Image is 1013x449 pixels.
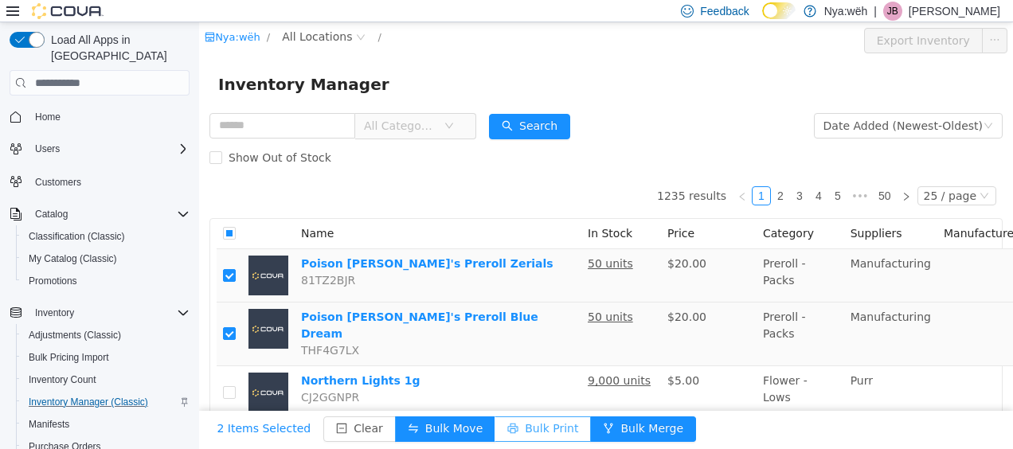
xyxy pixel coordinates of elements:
[22,392,154,412] a: Inventory Manager (Classic)
[3,203,196,225] button: Catalog
[16,248,196,270] button: My Catalog (Classic)
[557,280,645,344] td: Preroll - Packs
[6,9,61,21] a: icon: shopNya:wëh
[389,235,434,248] u: 50 units
[3,302,196,324] button: Inventory
[35,208,68,221] span: Catalog
[16,225,196,248] button: Classification (Classic)
[35,176,81,189] span: Customers
[651,235,732,248] span: Manufacturing
[29,230,125,243] span: Classification (Classic)
[29,303,80,322] button: Inventory
[196,394,296,420] button: icon: swapBulk Move
[557,227,645,280] td: Preroll - Packs
[611,165,628,182] a: 4
[6,394,125,420] button: 2 Items Selected
[157,10,166,20] i: icon: close-circle
[32,3,104,19] img: Cova
[824,2,867,21] p: Nya:wëh
[883,2,902,21] div: Jenna Bristol
[665,6,784,31] button: Export Inventory
[629,164,648,183] li: 5
[624,92,784,115] div: Date Added (Newest-Oldest)
[22,271,84,291] a: Promotions
[675,165,697,182] a: 50
[572,164,591,183] li: 2
[3,105,196,128] button: Home
[610,164,629,183] li: 4
[557,344,645,397] td: Flower - Lows
[49,287,89,326] img: Poison Ivy's Preroll Blue Dream placeholder
[49,233,89,273] img: Poison Ivy's Preroll Zerials placeholder
[16,324,196,346] button: Adjustments (Classic)
[648,164,674,183] li: Next 5 Pages
[102,322,160,334] span: THF4G7LX
[29,275,77,287] span: Promotions
[295,394,392,420] button: icon: printerBulk Print
[538,170,548,179] i: icon: left
[19,49,200,75] span: Inventory Manager
[573,165,590,182] a: 2
[22,227,131,246] a: Classification (Classic)
[780,169,790,180] i: icon: down
[29,303,190,322] span: Inventory
[29,418,69,431] span: Manifests
[102,369,160,381] span: CJ2GGNPR
[783,6,808,31] button: icon: ellipsis
[648,164,674,183] span: •••
[45,32,190,64] span: Load All Apps in [GEOGRAPHIC_DATA]
[49,350,89,390] img: Northern Lights 1g placeholder
[909,2,1000,21] p: [PERSON_NAME]
[35,111,61,123] span: Home
[630,165,647,182] a: 5
[22,370,103,389] a: Inventory Count
[29,329,121,342] span: Adjustments (Classic)
[534,164,553,183] li: Previous Page
[29,396,148,408] span: Inventory Manager (Classic)
[16,270,196,292] button: Promotions
[874,2,877,21] p: |
[102,235,354,248] a: Poison [PERSON_NAME]'s Preroll Zerials
[290,92,371,117] button: icon: searchSearch
[468,288,507,301] span: $20.00
[179,9,182,21] span: /
[124,394,197,420] button: icon: minus-squareClear
[592,165,609,182] a: 3
[22,227,190,246] span: Classification (Classic)
[102,288,339,318] a: Poison [PERSON_NAME]'s Preroll Blue Dream
[29,139,190,158] span: Users
[6,10,16,20] i: icon: shop
[389,352,452,365] u: 9,000 units
[468,235,507,248] span: $20.00
[29,171,190,191] span: Customers
[16,346,196,369] button: Bulk Pricing Import
[391,394,497,420] button: icon: forkBulk Merge
[22,415,190,434] span: Manifests
[16,413,196,435] button: Manifests
[22,392,190,412] span: Inventory Manager (Classic)
[29,205,190,224] span: Catalog
[22,415,76,434] a: Manifests
[102,205,135,217] span: Name
[553,165,571,182] a: 1
[22,370,190,389] span: Inventory Count
[29,205,74,224] button: Catalog
[35,306,74,319] span: Inventory
[651,288,732,301] span: Manufacturing
[22,249,190,268] span: My Catalog (Classic)
[389,205,433,217] span: In Stock
[245,99,255,110] i: icon: down
[468,352,500,365] span: $5.00
[702,170,712,179] i: icon: right
[68,9,71,21] span: /
[762,19,763,20] span: Dark Mode
[745,205,819,217] span: Manufacturer
[762,2,796,19] input: Dark Mode
[458,164,527,183] li: 1235 results
[725,165,777,182] div: 25 / page
[165,96,237,111] span: All Categories
[3,170,196,193] button: Customers
[22,326,127,345] a: Adjustments (Classic)
[887,2,898,21] span: JB
[651,352,674,365] span: Purr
